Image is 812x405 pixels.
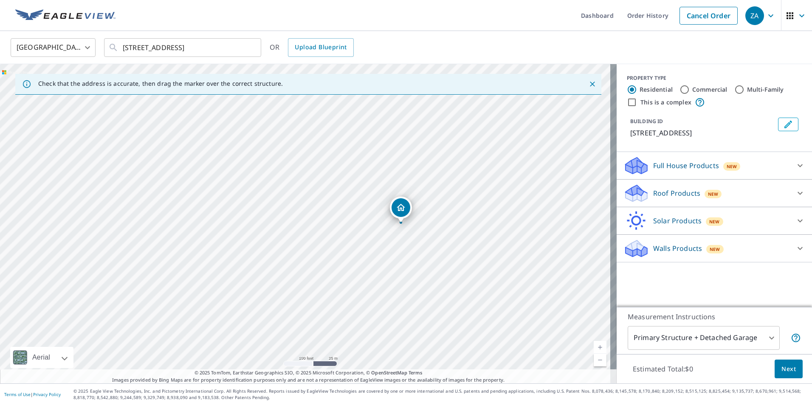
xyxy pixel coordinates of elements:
[653,188,700,198] p: Roof Products
[781,364,796,374] span: Next
[628,326,780,350] div: Primary Structure + Detached Garage
[409,369,423,376] a: Terms
[4,392,61,397] p: |
[623,183,805,203] div: Roof ProductsNew
[627,74,802,82] div: PROPERTY TYPE
[295,42,347,53] span: Upload Blueprint
[33,391,61,397] a: Privacy Policy
[288,38,353,57] a: Upload Blueprint
[653,216,702,226] p: Solar Products
[692,85,727,94] label: Commercial
[270,38,354,57] div: OR
[594,354,606,366] a: Current Level 18, Zoom Out
[628,312,801,322] p: Measurement Instructions
[653,243,702,253] p: Walls Products
[747,85,784,94] label: Multi-Family
[123,36,244,59] input: Search by address or latitude-longitude
[10,347,73,368] div: Aerial
[630,118,663,125] p: BUILDING ID
[626,360,700,378] p: Estimated Total: $0
[640,98,691,107] label: This is a complex
[775,360,803,379] button: Next
[791,333,801,343] span: Your report will include the primary structure and a detached garage if one exists.
[594,341,606,354] a: Current Level 18, Zoom In
[630,128,775,138] p: [STREET_ADDRESS]
[778,118,798,131] button: Edit building 1
[371,369,407,376] a: OpenStreetMap
[708,191,719,197] span: New
[745,6,764,25] div: ZA
[727,163,737,170] span: New
[623,238,805,259] div: Walls ProductsNew
[195,369,423,377] span: © 2025 TomTom, Earthstar Geographics SIO, © 2025 Microsoft Corporation, ©
[30,347,53,368] div: Aerial
[15,9,116,22] img: EV Logo
[623,211,805,231] div: Solar ProductsNew
[38,80,283,87] p: Check that the address is accurate, then drag the marker over the correct structure.
[4,391,31,397] a: Terms of Use
[11,36,96,59] div: [GEOGRAPHIC_DATA]
[73,388,808,401] p: © 2025 Eagle View Technologies, Inc. and Pictometry International Corp. All Rights Reserved. Repo...
[709,218,720,225] span: New
[653,160,719,171] p: Full House Products
[640,85,673,94] label: Residential
[679,7,738,25] a: Cancel Order
[710,246,720,253] span: New
[587,79,598,90] button: Close
[390,197,412,223] div: Dropped pin, building 1, Residential property, 103 E Pearl St Syracuse, IN 46567
[623,155,805,176] div: Full House ProductsNew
